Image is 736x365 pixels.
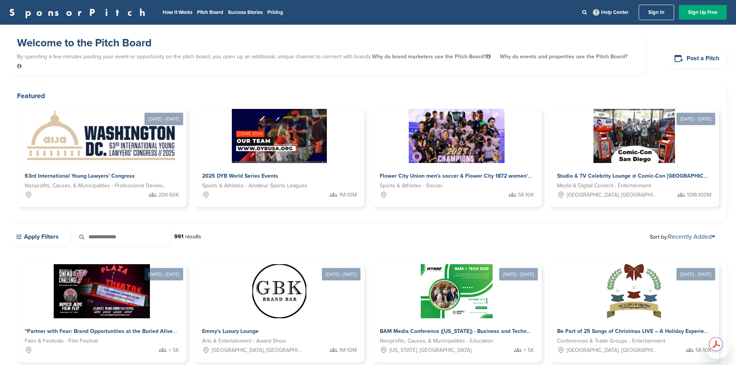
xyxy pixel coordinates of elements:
[372,252,542,362] a: [DATE] - [DATE] Sponsorpitch & BAM Media Conference ([US_STATE]) - Business and Technical Media N...
[194,252,364,362] a: [DATE] - [DATE] Sponsorpitch & Emmy's Luxury Lounge Arts & Entertainment - Award Show [GEOGRAPHIC...
[202,328,258,334] span: Emmy's Luxury Lounge
[372,53,492,60] span: Why do brand marketers use the Pitch Board?
[267,9,283,15] a: Pricing
[202,173,278,179] span: 2025 DYB World Series Events
[25,109,178,163] img: Sponsorpitch &
[679,5,727,20] a: Sign Up Free
[695,346,711,355] span: 5K-10K
[25,337,98,345] span: Fairs & Festivals - Film Festival
[202,337,286,345] span: Arts & Entertainment - Award Show
[549,97,719,207] a: [DATE] - [DATE] Sponsorpitch & Studio & TV Celebrity Lounge @ Comic-Con [GEOGRAPHIC_DATA]. Over 3...
[567,191,658,199] span: [GEOGRAPHIC_DATA], [GEOGRAPHIC_DATA]
[650,234,715,240] span: Sort by:
[687,191,711,199] span: 10M-100M
[25,182,167,190] span: Nonprofits, Causes, & Municipalities - Professional Development
[389,346,471,355] span: [US_STATE], [GEOGRAPHIC_DATA]
[592,8,630,17] a: Help Center
[197,9,223,15] a: Pitch Board
[499,268,538,280] div: [DATE] - [DATE]
[252,264,306,318] img: Sponsorpitch &
[168,346,179,355] span: < 5K
[593,109,675,163] img: Sponsorpitch &
[9,7,150,17] a: SponsorPitch
[202,182,308,190] span: Sports & Athletes - Amateur Sports Leagues
[567,346,658,355] span: [GEOGRAPHIC_DATA], [GEOGRAPHIC_DATA]
[9,229,70,245] a: Apply Filters
[557,337,665,345] span: Conferences & Trade Groups - Entertainment
[163,9,192,15] a: How It Works
[17,90,719,101] h2: Featured
[409,109,505,163] img: Sponsorpitch &
[144,268,183,280] div: [DATE] - [DATE]
[421,264,493,318] img: Sponsorpitch &
[524,346,534,355] span: < 5K
[25,328,209,334] span: “Partner with Fear: Brand Opportunities at the Buried Alive Film Festival”
[174,233,184,240] strong: 991
[339,346,357,355] span: 1M-10M
[557,182,651,190] span: Media & Digital Content - Entertainment
[17,252,187,362] a: [DATE] - [DATE] Sponsorpitch & “Partner with Fear: Brand Opportunities at the Buried Alive Film F...
[705,334,730,359] iframe: Button to launch messaging window
[144,113,183,125] div: [DATE] - [DATE]
[185,233,201,240] span: results
[17,50,637,73] p: By spending a few minutes posting your event or opportunity on the pitch board, you open up an ad...
[518,191,534,199] span: 5K-10K
[668,49,727,68] a: Post a Pitch
[549,252,719,362] a: [DATE] - [DATE] Sponsorpitch & Be Part of 25 Songs of Christmas LIVE – A Holiday Experience That ...
[228,9,263,15] a: Success Stories
[212,346,303,355] span: [GEOGRAPHIC_DATA], [GEOGRAPHIC_DATA]
[380,328,552,334] span: BAM Media Conference ([US_STATE]) - Business and Technical Media
[25,173,135,179] span: 63rd International Young Lawyers' Congress
[158,191,179,199] span: 20K-50K
[668,233,715,241] a: Recently Added
[232,109,327,163] img: Sponsorpitch &
[54,264,150,318] img: Sponsorpitch &
[322,268,360,280] div: [DATE] - [DATE]
[17,36,637,50] h1: Welcome to the Pitch Board
[677,268,715,280] div: [DATE] - [DATE]
[380,337,493,345] span: Nonprofits, Causes, & Municipalities - Education
[380,173,548,179] span: Flower City Union men's soccer & Flower City 1872 women's soccer
[607,264,661,318] img: Sponsorpitch &
[339,191,357,199] span: 1M-10M
[17,97,187,207] a: [DATE] - [DATE] Sponsorpitch & 63rd International Young Lawyers' Congress Nonprofits, Causes, & M...
[639,5,674,20] a: Sign In
[194,109,364,207] a: Sponsorpitch & 2025 DYB World Series Events Sports & Athletes - Amateur Sports Leagues 1M-10M
[372,109,542,207] a: Sponsorpitch & Flower City Union men's soccer & Flower City 1872 women's soccer Sports & Athletes...
[380,182,443,190] span: Sports & Athletes - Soccer
[677,113,715,125] div: [DATE] - [DATE]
